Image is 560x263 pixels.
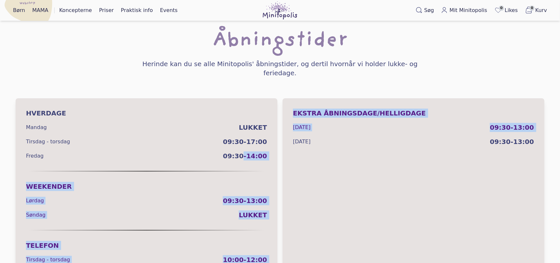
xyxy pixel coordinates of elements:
[223,196,267,205] span: 09:30-13:00
[413,5,437,16] button: Søg
[26,109,267,118] h4: Hverdage
[239,210,267,220] span: Lukket
[522,5,550,16] button: 0Kurv
[490,123,534,132] span: 09:30-13:00
[293,138,311,146] div: [DATE]
[490,137,534,146] span: 09:30-13:00
[424,6,434,14] span: Søg
[30,5,51,16] a: MAMA
[26,138,70,146] div: Tirsdag - torsdag
[212,31,348,52] h1: Åbningstider
[26,182,267,191] h4: Weekender
[223,151,267,161] span: 09:30-14:00
[158,5,180,16] a: Events
[505,6,518,14] span: Likes
[26,197,44,205] div: Lørdag
[96,5,116,16] a: Priser
[293,109,534,118] h4: Ekstra Åbningsdage/Helligdage
[239,123,267,132] span: Lukket
[450,6,487,14] span: Mit Minitopolis
[529,6,535,11] span: 0
[26,211,45,219] div: Søndag
[26,124,47,131] div: Mandag
[492,5,520,16] a: 0Likes
[263,1,298,19] img: Minitopolis logo
[26,152,44,160] div: Fredag
[535,6,547,14] span: Kurv
[118,5,155,16] a: Praktisk info
[134,59,426,78] h4: Herinde kan du se alle Minitopolis' åbningstider, og dertil hvornår vi holder lukke- og feriedage.
[57,5,95,16] a: Koncepterne
[293,124,311,131] div: [DATE]
[499,6,504,11] span: 0
[439,5,490,16] a: Mit Minitopolis
[26,241,267,250] h4: Telefon
[223,137,267,146] span: 09:30-17:00
[10,5,28,16] a: Børn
